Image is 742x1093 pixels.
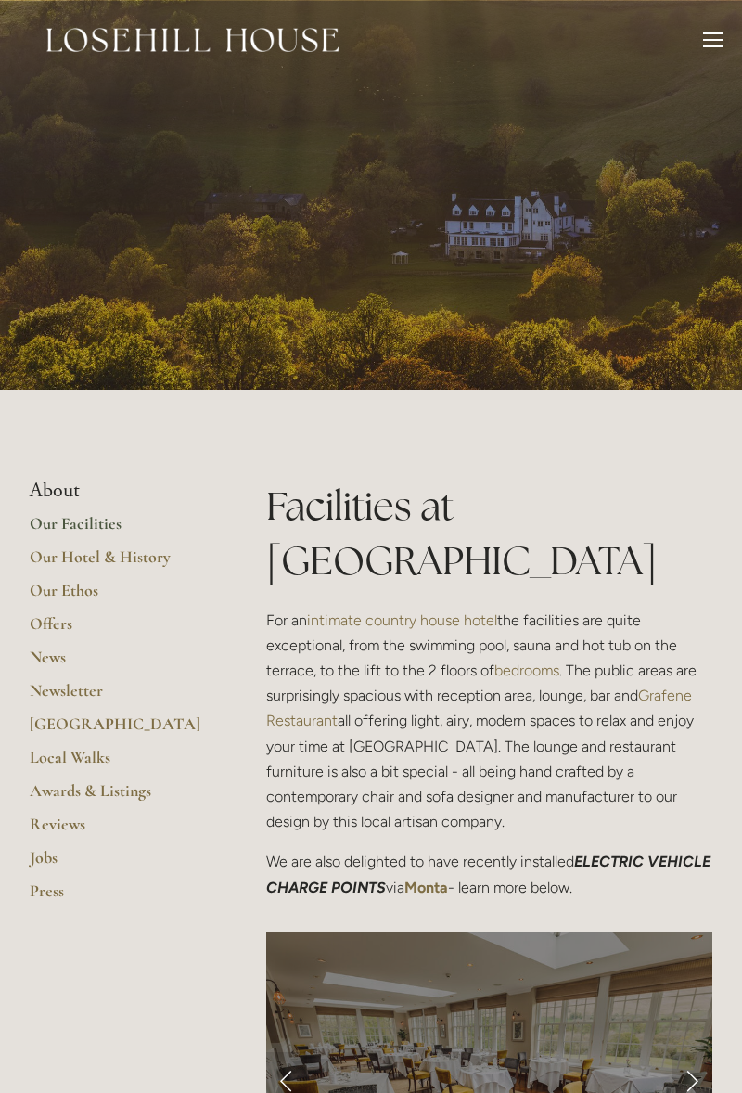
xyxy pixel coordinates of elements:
[46,28,339,52] img: Losehill House
[266,853,714,895] em: ELECTRIC VEHICLE CHARGE POINTS
[30,647,207,680] a: News
[30,814,207,847] a: Reviews
[30,546,207,580] a: Our Hotel & History
[30,847,207,881] a: Jobs
[404,879,448,896] a: Monta
[30,680,207,714] a: Newsletter
[307,611,497,629] a: intimate country house hotel
[494,662,559,679] a: bedrooms
[266,849,712,899] p: We are also delighted to have recently installed via - learn more below.
[30,714,207,747] a: [GEOGRAPHIC_DATA]
[30,780,207,814] a: Awards & Listings
[30,747,207,780] a: Local Walks
[30,613,207,647] a: Offers
[266,608,712,835] p: For an the facilities are quite exceptional, from the swimming pool, sauna and hot tub on the ter...
[30,479,207,503] li: About
[30,881,207,914] a: Press
[30,580,207,613] a: Our Ethos
[30,513,207,546] a: Our Facilities
[266,479,712,588] h1: Facilities at [GEOGRAPHIC_DATA]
